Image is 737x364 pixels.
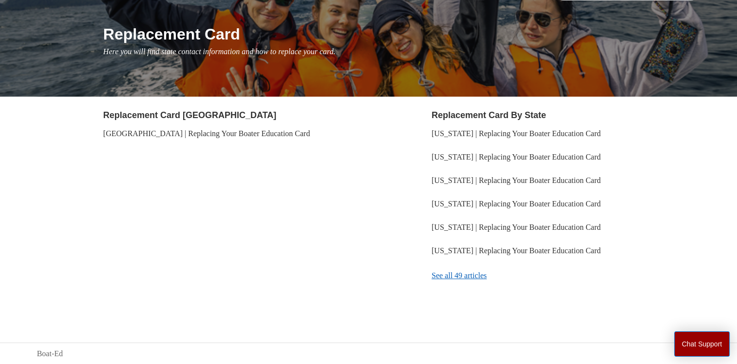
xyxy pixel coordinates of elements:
[103,110,276,120] a: Replacement Card [GEOGRAPHIC_DATA]
[103,129,310,138] a: [GEOGRAPHIC_DATA] | Replacing Your Boater Education Card
[432,263,700,289] a: See all 49 articles
[432,223,601,231] a: [US_STATE] | Replacing Your Boater Education Card
[432,176,601,184] a: [US_STATE] | Replacing Your Boater Education Card
[432,129,601,138] a: [US_STATE] | Replacing Your Boater Education Card
[674,331,730,357] button: Chat Support
[103,22,700,46] h1: Replacement Card
[432,153,601,161] a: [US_STATE] | Replacing Your Boater Education Card
[432,200,601,208] a: [US_STATE] | Replacing Your Boater Education Card
[37,348,63,360] a: Boat-Ed
[432,246,601,255] a: [US_STATE] | Replacing Your Boater Education Card
[432,110,546,120] a: Replacement Card By State
[103,46,700,58] p: Here you will find state contact information and how to replace your card.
